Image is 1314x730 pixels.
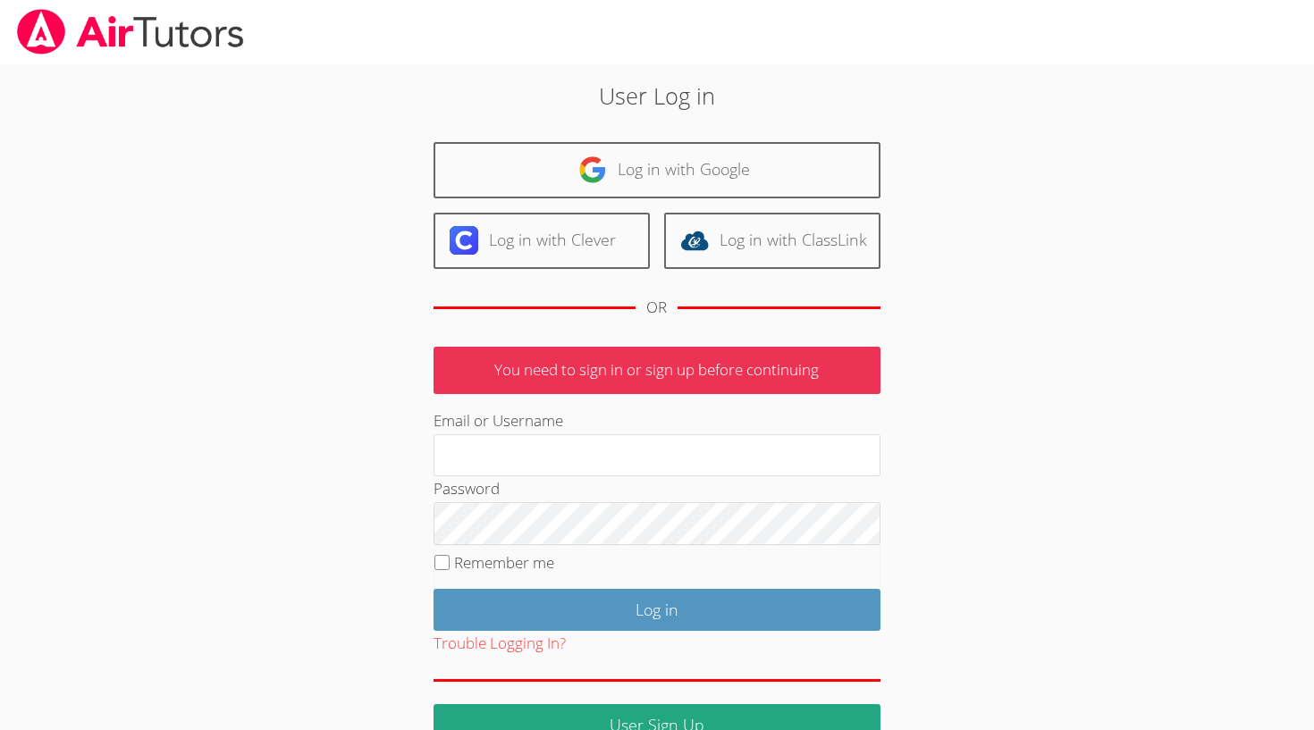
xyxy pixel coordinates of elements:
[434,589,880,631] input: Log in
[680,226,709,255] img: classlink-logo-d6bb404cc1216ec64c9a2012d9dc4662098be43eaf13dc465df04b49fa7ab582.svg
[15,9,246,55] img: airtutors_banner-c4298cdbf04f3fff15de1276eac7730deb9818008684d7c2e4769d2f7ddbe033.png
[578,155,607,184] img: google-logo-50288ca7cdecda66e5e0955fdab243c47b7ad437acaf1139b6f446037453330a.svg
[454,552,554,573] label: Remember me
[434,142,880,198] a: Log in with Google
[434,347,880,394] p: You need to sign in or sign up before continuing
[646,295,667,321] div: OR
[434,478,500,499] label: Password
[434,631,566,657] button: Trouble Logging In?
[302,79,1012,113] h2: User Log in
[434,410,563,431] label: Email or Username
[450,226,478,255] img: clever-logo-6eab21bc6e7a338710f1a6ff85c0baf02591cd810cc4098c63d3a4b26e2feb20.svg
[434,213,650,269] a: Log in with Clever
[664,213,880,269] a: Log in with ClassLink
